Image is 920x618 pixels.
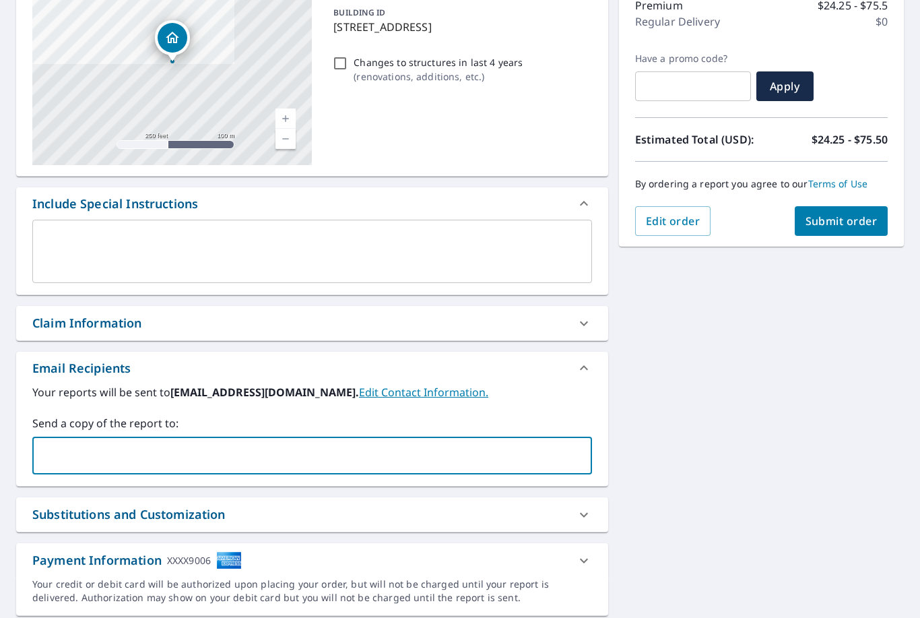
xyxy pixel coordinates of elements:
b: [EMAIL_ADDRESS][DOMAIN_NAME]. [170,385,359,400]
img: cardImage [216,551,242,569]
label: Your reports will be sent to [32,384,592,400]
a: EditContactInfo [359,385,488,400]
span: Apply [767,79,803,94]
div: Claim Information [32,314,142,332]
div: XXXX9006 [167,551,211,569]
p: ( renovations, additions, etc. ) [354,69,523,84]
p: Regular Delivery [635,13,720,30]
div: Claim Information [16,306,608,340]
span: Submit order [806,214,878,228]
div: Payment InformationXXXX9006cardImage [16,543,608,578]
p: BUILDING ID [333,7,385,18]
a: Terms of Use [808,177,868,190]
p: Estimated Total (USD): [635,131,762,148]
button: Edit order [635,206,711,236]
div: Email Recipients [16,352,608,384]
p: $0 [876,13,888,30]
div: Substitutions and Customization [32,505,226,524]
div: Dropped pin, building 1, Residential property, 117 Lariat Dr Georgetown, TX 78633 [155,20,190,62]
p: Changes to structures in last 4 years [354,55,523,69]
p: $24.25 - $75.50 [812,131,888,148]
label: Have a promo code? [635,53,751,65]
div: Include Special Instructions [32,195,198,213]
a: Current Level 17, Zoom In [275,109,296,129]
div: Your credit or debit card will be authorized upon placing your order, but will not be charged unt... [32,578,592,605]
div: Include Special Instructions [16,187,608,220]
p: [STREET_ADDRESS] [333,19,586,35]
div: Email Recipients [32,359,131,377]
button: Submit order [795,206,888,236]
div: Substitutions and Customization [16,497,608,532]
span: Edit order [646,214,700,228]
button: Apply [756,71,814,101]
p: By ordering a report you agree to our [635,178,888,190]
label: Send a copy of the report to: [32,415,592,431]
a: Current Level 17, Zoom Out [275,129,296,149]
div: Payment Information [32,551,242,569]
